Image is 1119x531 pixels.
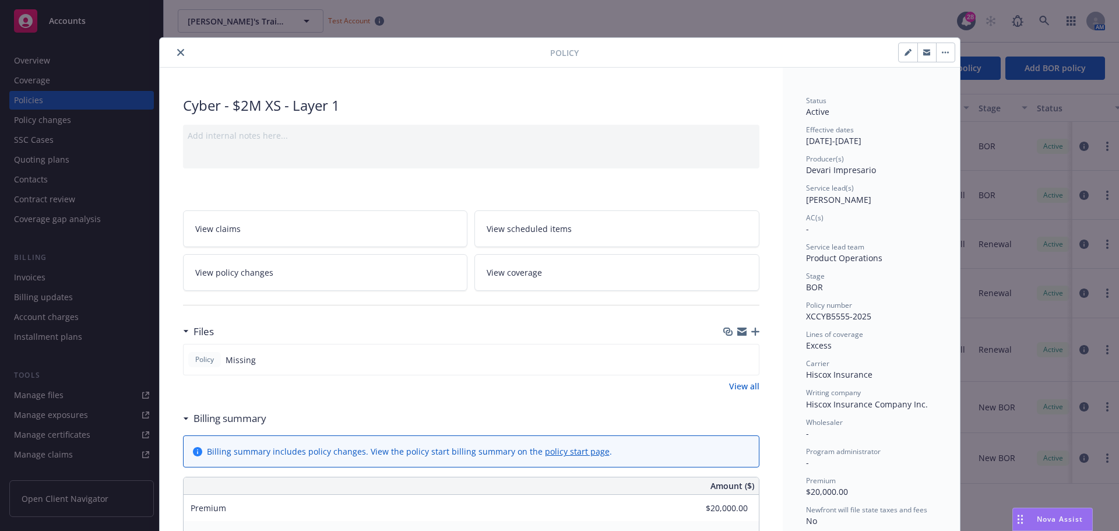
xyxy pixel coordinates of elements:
span: [PERSON_NAME] [806,194,871,205]
span: Carrier [806,358,829,368]
span: Service lead team [806,242,864,252]
span: Nova Assist [1037,514,1083,524]
span: $20,000.00 [806,486,848,497]
span: Hiscox Insurance Company Inc. [806,399,928,410]
a: View coverage [474,254,759,291]
span: Amount ($) [710,480,754,492]
div: Drag to move [1013,508,1027,530]
span: Lines of coverage [806,329,863,339]
span: Devari Impresario [806,164,876,175]
span: XCCYB5555-2025 [806,311,871,322]
div: Cyber - $2M XS - Layer 1 [183,96,759,115]
span: - [806,223,809,234]
span: Excess [806,340,832,351]
button: close [174,45,188,59]
div: [DATE] - [DATE] [806,125,937,147]
span: Writing company [806,388,861,398]
span: BOR [806,282,823,293]
a: View policy changes [183,254,468,291]
span: Policy [193,354,216,365]
span: Stage [806,271,825,281]
div: Billing summary [183,411,266,426]
button: Nova Assist [1012,508,1093,531]
a: View all [729,380,759,392]
span: Policy number [806,300,852,310]
span: View policy changes [195,266,273,279]
input: 0.00 [679,500,755,517]
a: View claims [183,210,468,247]
a: View scheduled items [474,210,759,247]
span: - [806,457,809,468]
span: Premium [806,476,836,486]
div: Billing summary includes policy changes. View the policy start billing summary on the . [207,445,612,458]
span: View claims [195,223,241,235]
h3: Billing summary [193,411,266,426]
span: No [806,515,817,526]
a: policy start page [545,446,610,457]
div: Add internal notes here... [188,129,755,142]
span: Hiscox Insurance [806,369,872,380]
span: AC(s) [806,213,824,223]
span: Service lead(s) [806,183,854,193]
h3: Files [193,324,214,339]
span: Active [806,106,829,117]
span: Product Operations [806,252,882,263]
div: Files [183,324,214,339]
span: View scheduled items [487,223,572,235]
span: Program administrator [806,446,881,456]
span: Effective dates [806,125,854,135]
span: Producer(s) [806,154,844,164]
span: Premium [191,502,226,514]
span: Status [806,96,826,106]
span: Newfront will file state taxes and fees [806,505,927,515]
span: - [806,428,809,439]
span: Policy [550,47,579,59]
span: Wholesaler [806,417,843,427]
span: Missing [226,354,256,366]
span: View coverage [487,266,542,279]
